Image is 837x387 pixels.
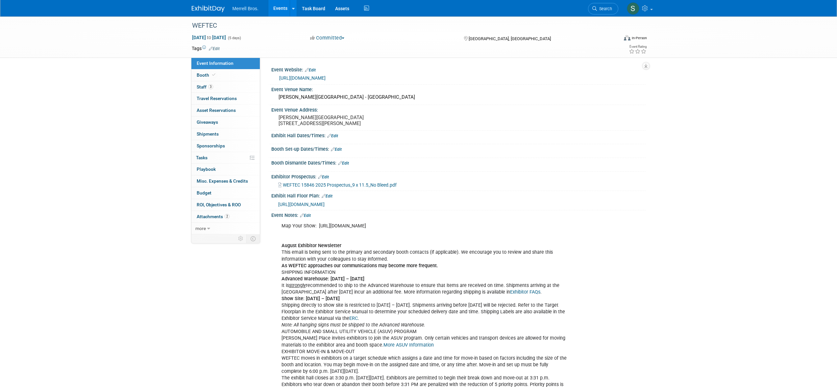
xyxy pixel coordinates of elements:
span: Attachments [197,214,230,219]
td: Personalize Event Tab Strip [235,234,247,243]
a: Travel Reservations [191,93,260,104]
div: Event Rating [629,45,647,48]
span: [DATE] [DATE] [192,35,226,40]
div: Event Venue Name: [271,85,646,93]
u: strongly [289,283,306,288]
i: Note: All hanging signs must be shipped to the Advanced Warehouse. [282,322,425,328]
img: Format-Inperson.png [624,35,630,40]
div: [PERSON_NAME][GEOGRAPHIC_DATA] - [GEOGRAPHIC_DATA] [276,92,641,102]
div: Exhibitor Prospectus: [271,172,646,180]
a: Giveaways [191,116,260,128]
a: Event Information [191,58,260,69]
a: Edit [338,161,349,166]
a: Shipments [191,128,260,140]
b: Advanced Warehouse: [DATE] – [DATE] [282,276,364,282]
a: Edit [331,147,342,152]
a: Asset Reservations [191,105,260,116]
a: ROI, Objectives & ROO [191,199,260,211]
a: [URL][DOMAIN_NAME] [279,75,326,81]
div: WEFTEC [190,20,608,32]
span: Event Information [197,61,234,66]
div: Booth Dismantle Dates/Times: [271,158,646,167]
i: Booth reservation complete [212,73,215,77]
div: Exhibit Hall Floor Plan: [271,191,646,199]
span: (5 days) [227,36,241,40]
a: Edit [300,213,311,218]
a: Tasks [191,152,260,164]
a: Edit [209,46,220,51]
div: Exhibit Hall Dates/Times: [271,131,646,139]
td: Tags [192,45,220,52]
a: Edit [322,194,332,198]
span: Staff [197,84,213,90]
b: As WEFTEC approaches our communications may become more frequent. [282,263,438,269]
div: Event Notes: [271,210,646,219]
span: Asset Reservations [197,108,236,113]
span: Booth [197,72,217,78]
img: Shannon Kennedy [627,2,639,15]
a: Staff3 [191,81,260,93]
span: to [206,35,212,40]
td: Toggle Event Tabs [246,234,260,243]
div: Booth Set-up Dates/Times: [271,144,646,153]
span: Tasks [196,155,208,160]
span: [GEOGRAPHIC_DATA], [GEOGRAPHIC_DATA] [469,36,551,41]
span: 3 [208,84,213,89]
span: Search [597,6,612,11]
span: Travel Reservations [197,96,237,101]
span: Merrell Bros. [233,6,258,11]
span: Sponsorships [197,143,225,148]
span: Shipments [197,131,219,137]
b: August Exhibitor Newsletter [282,243,341,248]
a: Edit [318,175,329,179]
a: WEFTEC 15846 2025 Prospectus_9 x 11.5_No Bleed.pdf [278,182,397,188]
div: Event Website: [271,65,646,73]
div: In-Person [631,36,647,40]
a: Misc. Expenses & Credits [191,175,260,187]
img: ExhibitDay [192,6,225,12]
a: More ASUV Information [383,342,434,348]
div: Event Format [579,34,647,44]
a: Playbook [191,164,260,175]
span: 2 [225,214,230,219]
span: Budget [197,190,211,195]
span: Misc. Expenses & Credits [197,178,248,184]
a: Attachments2 [191,211,260,222]
a: Edit [327,134,338,138]
span: ROI, Objectives & ROO [197,202,241,207]
a: Search [588,3,618,14]
a: Booth [191,69,260,81]
span: Playbook [197,167,216,172]
a: Exhibitor FAQs [510,289,540,295]
span: more [195,226,206,231]
span: Giveaways [197,119,218,125]
pre: [PERSON_NAME][GEOGRAPHIC_DATA] [STREET_ADDRESS][PERSON_NAME] [279,115,420,126]
span: WEFTEC 15846 2025 Prospectus_9 x 11.5_No Bleed.pdf [283,182,397,188]
a: Sponsorships [191,140,260,152]
a: Budget [191,187,260,199]
a: ERC [349,316,358,321]
div: Event Venue Address: [271,105,646,113]
a: Edit [305,68,316,72]
a: [URL][DOMAIN_NAME] [278,202,325,207]
button: Committed [308,35,347,41]
a: more [191,223,260,234]
b: Show Site: [DATE] – [DATE] [282,296,340,301]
